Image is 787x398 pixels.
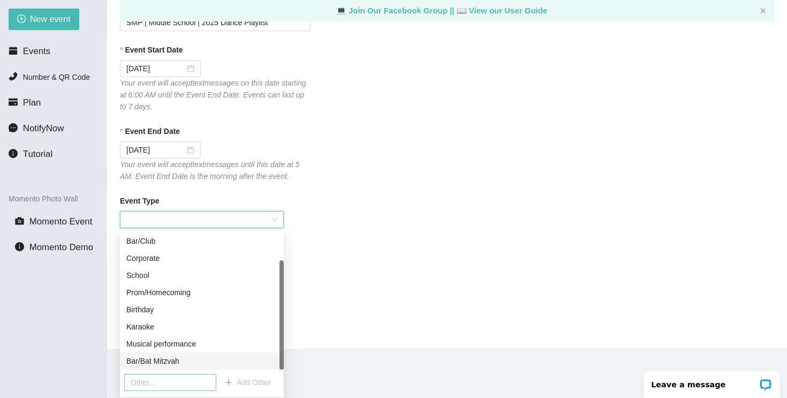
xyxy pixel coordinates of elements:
input: Other... [124,374,216,391]
div: Birthday [126,304,277,316]
a: laptop View our User Guide [457,6,548,15]
span: Tutorial [23,149,52,159]
button: plus-circleNew event [9,9,79,30]
span: info-circle [9,149,18,158]
span: laptop [336,6,346,15]
i: Your event will accept text messages until this date at 5 AM. Event End Date is the morning after... [120,160,299,181]
button: plusAdd Other [216,374,279,391]
div: Corporate [120,250,284,267]
div: Corporate [126,252,277,264]
div: Prom/Homecoming [120,284,284,301]
div: Bar/Club [120,232,284,250]
div: Bar/Bat Mitzvah [126,355,277,367]
span: plus-circle [17,14,26,25]
div: Prom/Homecoming [126,287,277,298]
span: message [9,123,18,132]
span: Events [23,46,50,56]
div: Musical performance [120,335,284,352]
span: Momento Demo [29,242,93,252]
div: Bar/Bat Mitzvah [120,352,284,370]
input: 10/18/2025 [126,144,185,156]
span: phone [9,72,18,81]
span: New event [30,12,71,26]
span: NotifyNow [23,123,64,133]
span: info-circle [15,242,24,251]
b: Event End Date [125,125,180,137]
div: Musical performance [126,338,277,350]
div: School [120,267,284,284]
div: Bar/Club [126,235,277,247]
div: School [126,269,277,281]
span: laptop [457,6,467,15]
b: Event Type [120,195,160,207]
input: Janet's and Mark's Wedding [120,14,311,31]
iframe: LiveChat chat widget [637,364,787,398]
span: calendar [9,46,18,55]
div: Karaoke [126,321,277,333]
span: Momento Event [29,216,93,227]
a: laptop Join Our Facebook Group || [336,6,457,15]
b: Event Start Date [125,44,183,56]
input: 10/17/2025 [126,63,185,74]
div: Birthday [120,301,284,318]
div: RequestNow © 2025 [134,373,758,385]
button: close [760,7,766,14]
span: Number & QR Code [23,73,90,81]
div: You can use to send blasts by event type [120,228,284,252]
span: credit-card [9,97,18,107]
span: camera [15,216,24,226]
i: Your event will accept text messages on this date starting at 6:00 AM until the Event End Date. E... [120,79,306,111]
div: Karaoke [120,318,284,335]
span: Plan [23,97,41,108]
